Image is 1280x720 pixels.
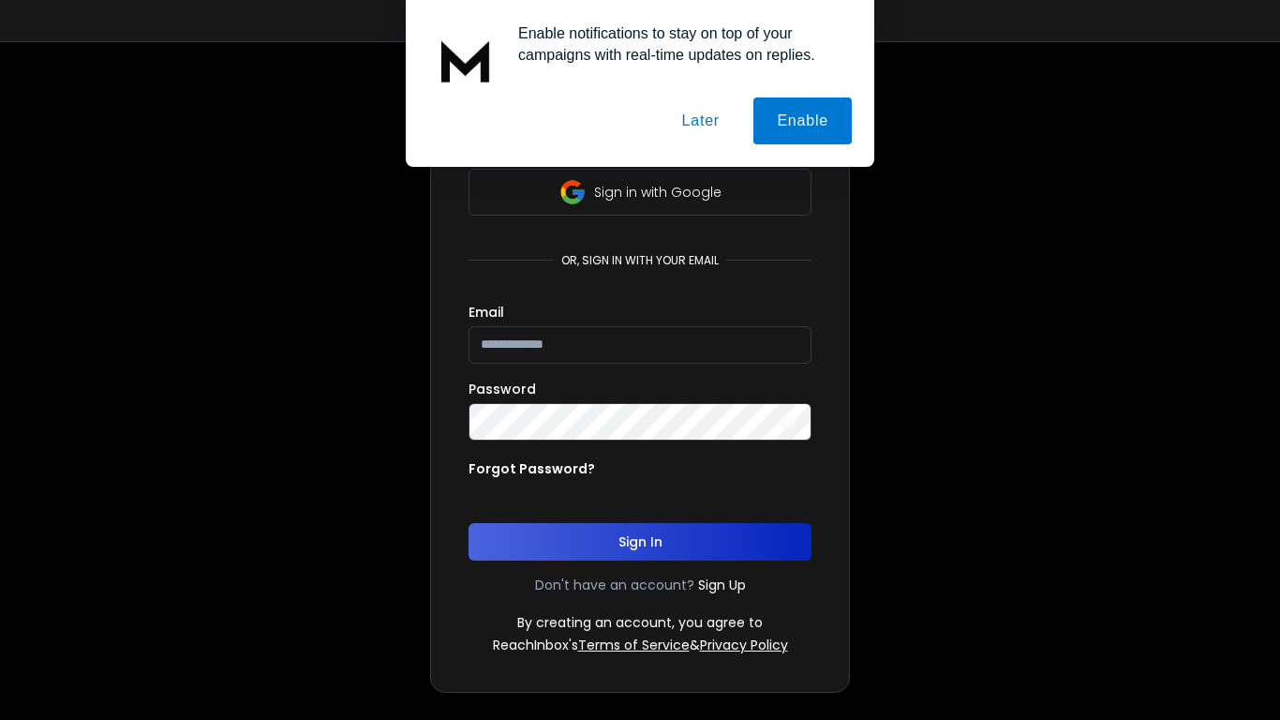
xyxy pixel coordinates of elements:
p: ReachInbox's & [493,636,788,654]
button: Sign in with Google [469,169,811,216]
div: Enable notifications to stay on top of your campaigns with real-time updates on replies. [503,22,852,66]
a: Sign Up [698,576,746,594]
button: Sign In [469,523,811,561]
a: Privacy Policy [700,636,788,654]
p: Don't have an account? [535,576,694,594]
label: Email [469,306,504,319]
p: or, sign in with your email [554,253,726,268]
p: Sign in with Google [594,183,722,202]
img: notification icon [428,22,503,97]
a: Terms of Service [578,636,690,654]
p: Forgot Password? [469,459,595,478]
label: Password [469,382,536,396]
p: By creating an account, you agree to [517,613,763,632]
button: Later [658,97,742,144]
button: Enable [753,97,852,144]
